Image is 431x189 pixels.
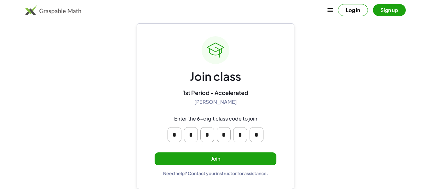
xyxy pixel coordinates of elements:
button: Join [155,152,276,165]
input: Please enter OTP character 2 [184,127,198,142]
input: Please enter OTP character 3 [200,127,214,142]
div: Join class [190,69,241,84]
div: Need help? Contact your instructor for assistance. [163,170,268,176]
input: Please enter OTP character 6 [250,127,263,142]
input: Please enter OTP character 4 [217,127,231,142]
input: Please enter OTP character 5 [233,127,247,142]
div: Enter the 6-digit class code to join [174,115,257,122]
button: Log in [338,4,368,16]
button: Sign up [373,4,406,16]
div: 1st Period - Accelerated [183,89,248,96]
div: [PERSON_NAME] [194,99,237,105]
input: Please enter OTP character 1 [168,127,181,142]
